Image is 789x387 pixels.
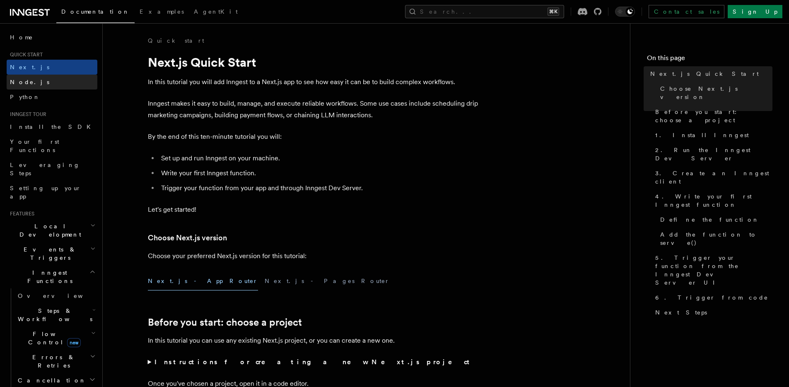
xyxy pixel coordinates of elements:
span: Documentation [61,8,130,15]
a: Examples [135,2,189,22]
strong: Instructions for creating a new Next.js project [154,358,473,366]
span: Install the SDK [10,123,96,130]
a: Quick start [148,36,204,45]
span: Features [7,210,34,217]
span: Inngest Functions [7,268,89,285]
span: 5. Trigger your function from the Inngest Dev Server UI [655,254,772,287]
p: By the end of this ten-minute tutorial you will: [148,131,479,143]
span: AgentKit [194,8,238,15]
h4: On this page [647,53,772,66]
a: Next.js [7,60,97,75]
a: 3. Create an Inngest client [652,166,772,189]
a: Your first Functions [7,134,97,157]
a: Next.js Quick Start [647,66,772,81]
span: Cancellation [14,376,86,385]
button: Next.js - App Router [148,272,258,290]
a: Python [7,89,97,104]
button: Toggle dark mode [615,7,635,17]
a: Next Steps [652,305,772,320]
button: Next.js - Pages Router [265,272,390,290]
span: Inngest tour [7,111,46,118]
span: 1. Install Inngest [655,131,749,139]
span: 2. Run the Inngest Dev Server [655,146,772,162]
a: Install the SDK [7,119,97,134]
a: 6. Trigger from code [652,290,772,305]
span: Quick start [7,51,43,58]
li: Set up and run Inngest on your machine. [159,152,479,164]
a: 1. Install Inngest [652,128,772,143]
a: 4. Write your first Inngest function [652,189,772,212]
summary: Instructions for creating a new Next.js project [148,356,479,368]
h1: Next.js Quick Start [148,55,479,70]
a: Overview [14,288,97,303]
p: Inngest makes it easy to build, manage, and execute reliable workflows. Some use cases include sc... [148,98,479,121]
a: Sign Up [728,5,782,18]
span: Local Development [7,222,90,239]
span: Flow Control [14,330,91,346]
span: Define the function [660,215,759,224]
span: 6. Trigger from code [655,293,768,302]
span: new [67,338,81,347]
span: Before you start: choose a project [655,108,772,124]
span: Node.js [10,79,49,85]
a: Documentation [56,2,135,23]
a: Define the function [657,212,772,227]
span: Next Steps [655,308,707,317]
a: Choose Next.js version [657,81,772,104]
li: Write your first Inngest function. [159,167,479,179]
span: Add the function to serve() [660,230,772,247]
span: Leveraging Steps [10,162,80,177]
a: Leveraging Steps [7,157,97,181]
a: Node.js [7,75,97,89]
p: Choose your preferred Next.js version for this tutorial: [148,250,479,262]
p: Let's get started! [148,204,479,215]
p: In this tutorial you will add Inngest to a Next.js app to see how easy it can be to build complex... [148,76,479,88]
span: Examples [140,8,184,15]
span: Overview [18,293,103,299]
span: Choose Next.js version [660,85,772,101]
a: Before you start: choose a project [148,317,302,328]
span: Setting up your app [10,185,81,200]
button: Inngest Functions [7,265,97,288]
a: Contact sales [649,5,724,18]
a: Setting up your app [7,181,97,204]
span: Events & Triggers [7,245,90,262]
li: Trigger your function from your app and through Inngest Dev Server. [159,182,479,194]
p: In this tutorial you can use any existing Next.js project, or you can create a new one. [148,335,479,346]
span: Errors & Retries [14,353,90,370]
button: Flow Controlnew [14,327,97,350]
a: 2. Run the Inngest Dev Server [652,143,772,166]
a: AgentKit [189,2,243,22]
span: Next.js Quick Start [650,70,759,78]
kbd: ⌘K [548,7,559,16]
a: 5. Trigger your function from the Inngest Dev Server UI [652,250,772,290]
span: Home [10,33,33,41]
button: Steps & Workflows [14,303,97,327]
button: Search...⌘K [405,5,564,18]
button: Events & Triggers [7,242,97,265]
button: Errors & Retries [14,350,97,373]
a: Before you start: choose a project [652,104,772,128]
span: Steps & Workflows [14,307,92,323]
a: Add the function to serve() [657,227,772,250]
a: Choose Next.js version [148,232,227,244]
span: 4. Write your first Inngest function [655,192,772,209]
span: 3. Create an Inngest client [655,169,772,186]
span: Next.js [10,64,49,70]
span: Python [10,94,40,100]
span: Your first Functions [10,138,59,153]
a: Home [7,30,97,45]
button: Local Development [7,219,97,242]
